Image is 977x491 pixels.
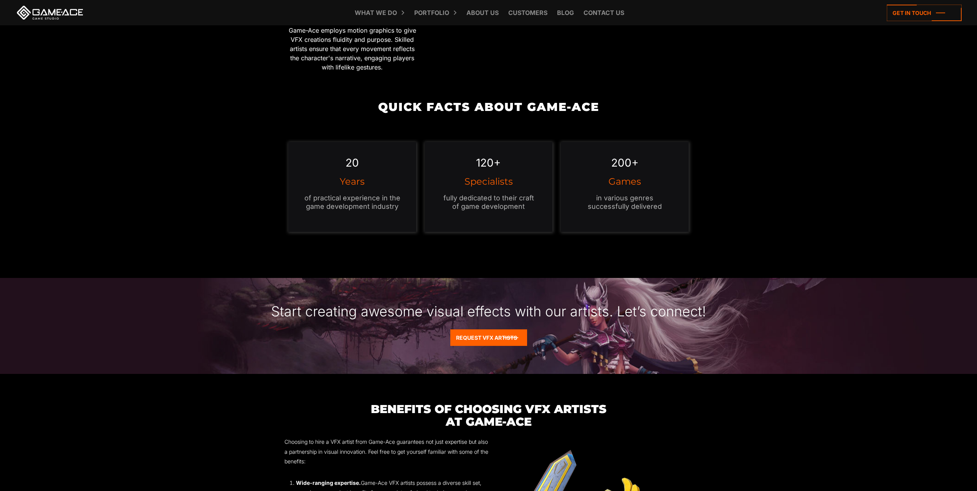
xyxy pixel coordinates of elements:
[440,177,537,186] h3: Specialists
[611,156,639,169] em: 200+
[304,177,401,186] h3: Years
[284,101,693,113] h2: Quick Facts about Game-Ace
[440,194,537,211] p: fully dedicated to their craft of game development
[287,26,418,72] p: Game-Ace employs motion graphics to give VFX creations fluidity and purpose. Skilled artists ensu...
[476,156,501,169] em: 120+
[284,403,693,428] h3: Benefits Of Choosing VFX Artists at Game-Ace
[296,479,361,486] strong: Wide-ranging expertise.
[284,437,489,466] p: Choosing to hire a VFX artist from Game-Ace guarantees not just expertise but also a partnership ...
[304,194,401,211] p: of practical experience in the game development industry
[887,5,962,21] a: Get in touch
[576,194,673,211] p: in various genres successfully delivered
[576,177,673,186] h3: Games
[450,329,527,346] a: Request VFX Artists
[346,156,359,169] em: 20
